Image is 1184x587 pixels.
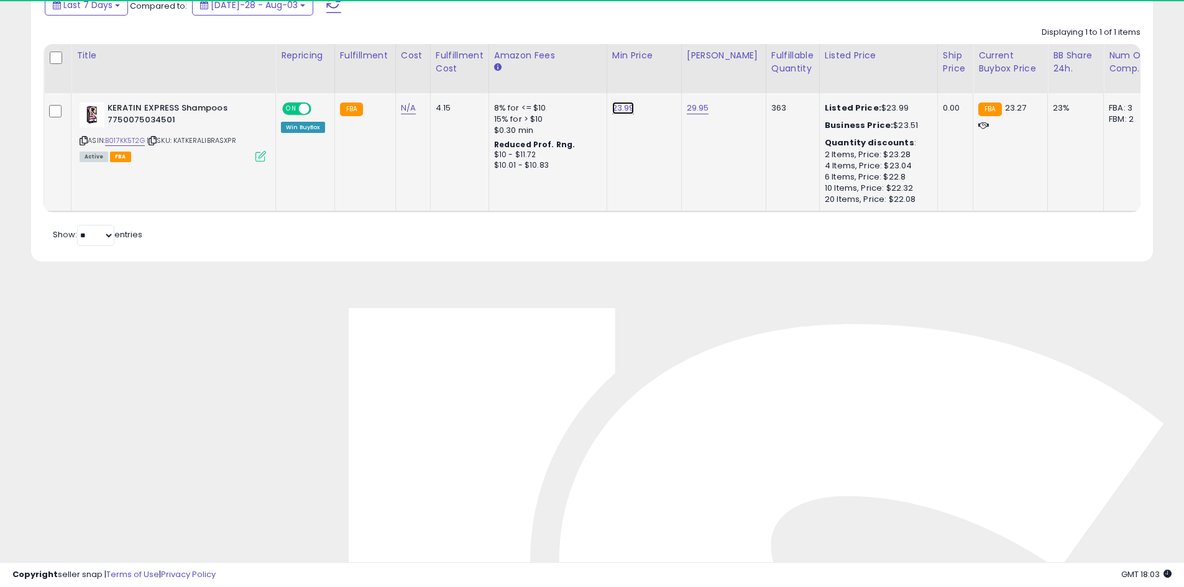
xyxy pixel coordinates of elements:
div: 15% for > $10 [494,114,597,125]
div: 0.00 [943,102,963,114]
span: ON [283,104,299,114]
small: Amazon Fees. [494,62,502,73]
div: : [825,137,928,148]
div: [PERSON_NAME] [687,49,761,62]
a: 29.95 [687,102,709,114]
a: N/A [401,102,416,114]
small: FBA [978,102,1001,116]
div: 363 [771,102,810,114]
span: OFF [310,104,329,114]
span: All listings currently available for purchase on Amazon [80,152,108,162]
div: BB Share 24h. [1053,49,1098,75]
span: Show: entries [53,229,142,240]
div: Fulfillable Quantity [771,49,814,75]
div: 20 Items, Price: $22.08 [825,194,928,205]
span: FBA [110,152,131,162]
small: FBA [340,102,363,116]
div: 4.15 [436,102,479,114]
div: Cost [401,49,425,62]
a: B017KK5T2G [105,135,145,146]
div: $23.99 [825,102,928,114]
div: Num of Comp. [1109,49,1154,75]
div: Current Buybox Price [978,49,1042,75]
div: Amazon Fees [494,49,602,62]
div: Repricing [281,49,329,62]
div: Ship Price [943,49,968,75]
div: Min Price [612,49,676,62]
div: 6 Items, Price: $22.8 [825,171,928,183]
div: Listed Price [825,49,932,62]
div: 23% [1053,102,1094,114]
b: Quantity discounts [825,137,914,148]
div: 10 Items, Price: $22.32 [825,183,928,194]
div: 2 Items, Price: $23.28 [825,149,928,160]
div: FBA: 3 [1109,102,1150,114]
b: KERATIN EXPRESS Shampoos 7750075034501 [108,102,259,129]
div: $10.01 - $10.83 [494,160,597,171]
div: ASIN: [80,102,266,160]
div: Win BuyBox [281,122,325,133]
div: $10 - $11.72 [494,150,597,160]
b: Business Price: [825,119,893,131]
b: Reduced Prof. Rng. [494,139,576,150]
span: | SKU: KATKERALIBRASXPR [147,135,236,145]
a: 23.99 [612,102,635,114]
div: Displaying 1 to 1 of 1 items [1042,27,1140,39]
img: 41MFV+1VOEL._SL40_.jpg [80,102,104,127]
div: Title [76,49,270,62]
b: Listed Price: [825,102,881,114]
div: $23.51 [825,120,928,131]
div: FBM: 2 [1109,114,1150,125]
div: Fulfillment Cost [436,49,484,75]
div: 8% for <= $10 [494,102,597,114]
div: 4 Items, Price: $23.04 [825,160,928,171]
div: Fulfillment [340,49,390,62]
div: $0.30 min [494,125,597,136]
span: 23.27 [1005,102,1027,114]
